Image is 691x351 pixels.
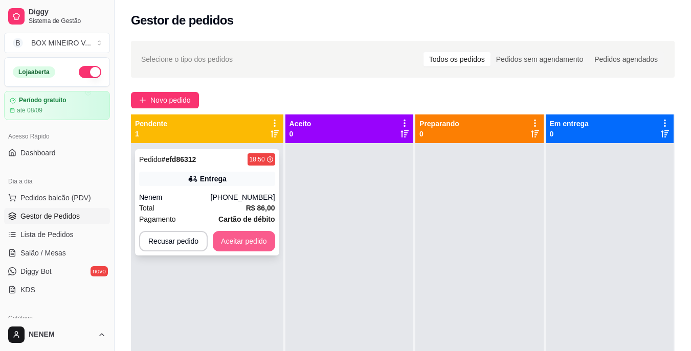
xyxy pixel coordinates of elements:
a: Dashboard [4,145,110,161]
button: Aceitar pedido [213,231,275,251]
p: Preparando [419,119,459,129]
span: Lista de Pedidos [20,229,74,240]
div: Acesso Rápido [4,128,110,145]
span: Diggy Bot [20,266,52,276]
p: Pendente [135,119,167,129]
span: B [13,38,23,48]
span: KDS [20,285,35,295]
span: Salão / Mesas [20,248,66,258]
article: até 08/09 [17,106,42,114]
span: NENEM [29,330,94,339]
p: 0 [289,129,311,139]
button: Novo pedido [131,92,199,108]
p: 0 [419,129,459,139]
div: Loja aberta [13,66,55,78]
h2: Gestor de pedidos [131,12,234,29]
a: Gestor de Pedidos [4,208,110,224]
button: Pedidos balcão (PDV) [4,190,110,206]
div: BOX MINEIRO V ... [31,38,91,48]
span: plus [139,97,146,104]
button: NENEM [4,322,110,347]
div: Dia a dia [4,173,110,190]
div: Todos os pedidos [423,52,491,66]
span: Novo pedido [150,95,191,106]
strong: Cartão de débito [218,215,275,223]
article: Período gratuito [19,97,66,104]
div: Pedidos sem agendamento [491,52,589,66]
div: [PHONE_NUMBER] [211,192,275,202]
span: Pedidos balcão (PDV) [20,193,91,203]
a: DiggySistema de Gestão [4,4,110,29]
span: Sistema de Gestão [29,17,106,25]
span: Selecione o tipo dos pedidos [141,54,233,65]
div: Catálogo [4,310,110,326]
div: Pedidos agendados [589,52,663,66]
a: Lista de Pedidos [4,226,110,243]
p: Em entrega [550,119,589,129]
a: Período gratuitoaté 08/09 [4,91,110,120]
span: Diggy [29,8,106,17]
div: 18:50 [250,155,265,163]
strong: R$ 86,00 [246,204,275,212]
button: Recusar pedido [139,231,208,251]
p: Aceito [289,119,311,129]
a: Salão / Mesas [4,245,110,261]
button: Alterar Status [79,66,101,78]
span: Pedido [139,155,162,163]
p: 1 [135,129,167,139]
a: Diggy Botnovo [4,263,110,279]
span: Pagamento [139,214,176,225]
a: KDS [4,282,110,298]
p: 0 [550,129,589,139]
div: Entrega [200,174,227,184]
span: Dashboard [20,148,56,158]
strong: # efd86312 [162,155,196,163]
span: Gestor de Pedidos [20,211,80,221]
span: Total [139,202,154,214]
div: Nenem [139,192,211,202]
button: Select a team [4,33,110,53]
